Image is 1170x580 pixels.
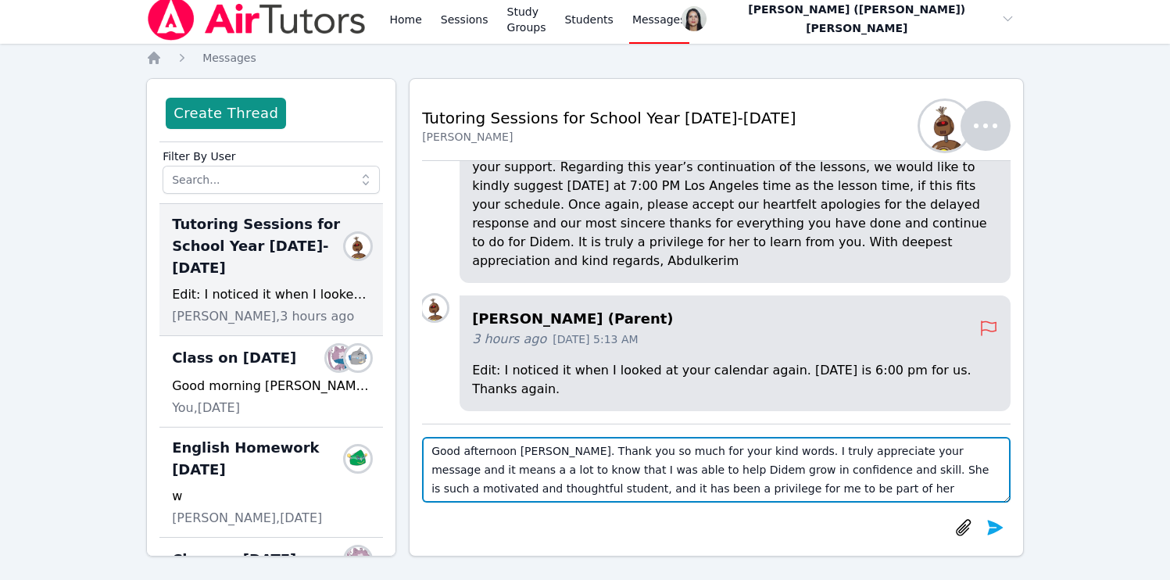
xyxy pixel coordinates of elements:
[345,446,370,471] img: Yukito Wakasugi
[422,437,1011,503] textarea: Good afternoon [PERSON_NAME]. Thank you so much for your kind words. I truly appreciate your mess...
[345,345,370,371] img: Alexey Tumanov
[345,547,370,572] img: Varvara Tumanova
[553,331,638,347] span: [DATE] 5:13 AM
[166,98,286,129] button: Create Thread
[159,336,383,428] div: Class on [DATE]Varvara TumanovaAlexey TumanovGood morning [PERSON_NAME]. I hope you’re doing well...
[202,52,256,64] span: Messages
[172,399,240,417] span: You, [DATE]
[163,166,380,194] input: Search...
[159,428,383,538] div: English Homework [DATE]Yukito Wakasugiw[PERSON_NAME],[DATE]
[345,234,370,259] img: Abdulkerim Tas
[172,549,296,571] span: Class on [DATE]
[172,487,370,506] div: w
[422,107,796,129] h2: Tutoring Sessions for School Year [DATE]-[DATE]
[472,361,998,399] p: Edit: I noticed it when I looked at your calendar again. [DATE] is 6:00 pm for us. Thanks again.
[422,295,447,320] img: Abdulkerim Tas
[920,101,970,151] img: Abdulkerim Tas
[929,101,1011,151] button: Abdulkerim Tas
[172,509,322,528] span: [PERSON_NAME], [DATE]
[202,50,256,66] a: Messages
[472,330,546,349] span: 3 hours ago
[327,345,352,371] img: Varvara Tumanova
[172,307,354,326] span: [PERSON_NAME], 3 hours ago
[172,347,296,369] span: Class on [DATE]
[146,50,1024,66] nav: Breadcrumb
[163,142,380,166] label: Filter By User
[159,204,383,336] div: Tutoring Sessions for School Year [DATE]-[DATE]Abdulkerim TasEdit: I noticed it when I looked at ...
[472,308,979,330] h4: [PERSON_NAME] (Parent)
[172,285,370,304] div: Edit: I noticed it when I looked at your calendar again. [DATE] is 6:00 pm for us. Thanks again.
[172,437,352,481] span: English Homework [DATE]
[422,129,796,145] div: [PERSON_NAME]
[172,213,352,279] span: Tutoring Sessions for School Year [DATE]-[DATE]
[632,12,686,27] span: Messages
[172,377,370,396] div: Good morning [PERSON_NAME]. I hope you’re doing well. I noticed you canceled [DATE] session. You ...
